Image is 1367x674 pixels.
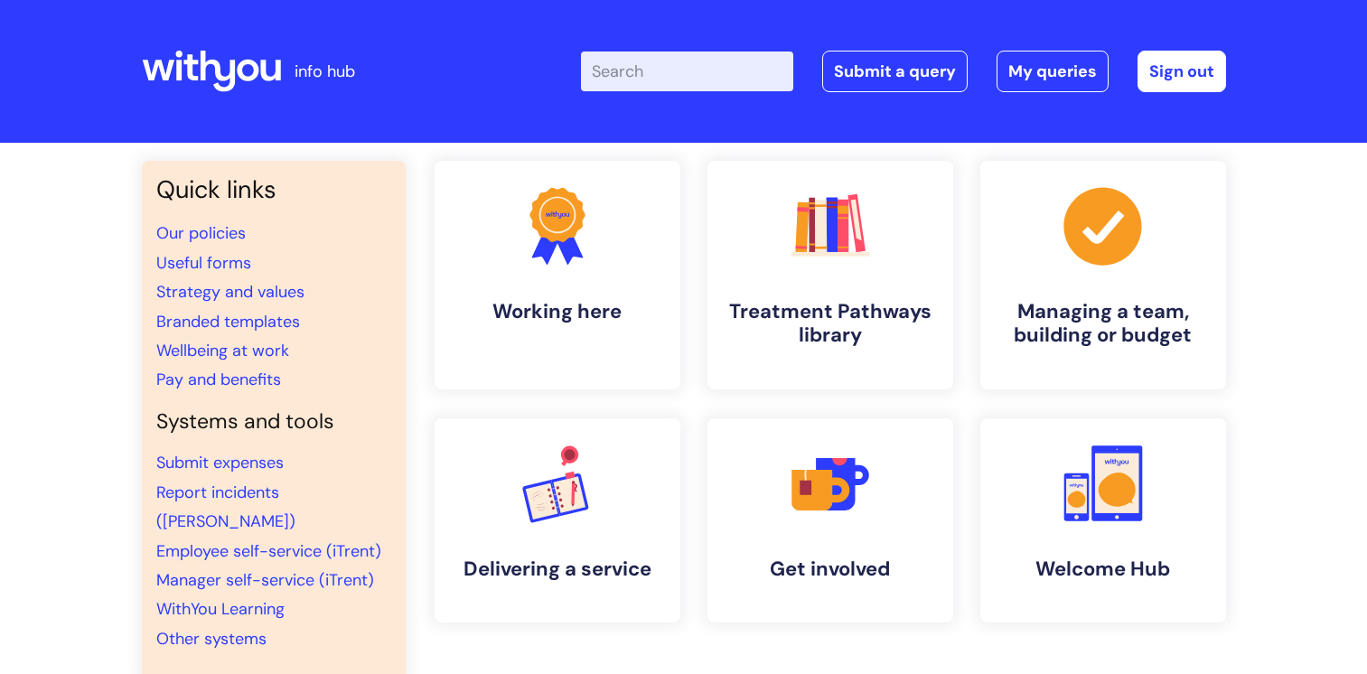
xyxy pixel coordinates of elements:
[295,57,355,86] p: info hub
[997,51,1109,92] a: My queries
[722,300,939,348] h4: Treatment Pathways library
[156,340,289,361] a: Wellbeing at work
[156,409,391,435] h4: Systems and tools
[707,418,953,623] a: Get involved
[156,222,246,244] a: Our policies
[995,300,1212,348] h4: Managing a team, building or budget
[435,418,680,623] a: Delivering a service
[822,51,968,92] a: Submit a query
[581,51,1226,92] div: | -
[156,628,267,650] a: Other systems
[156,311,300,332] a: Branded templates
[707,161,953,389] a: Treatment Pathways library
[449,300,666,323] h4: Working here
[1138,51,1226,92] a: Sign out
[156,482,295,532] a: Report incidents ([PERSON_NAME])
[980,418,1226,623] a: Welcome Hub
[156,452,284,473] a: Submit expenses
[980,161,1226,389] a: Managing a team, building or budget
[449,557,666,581] h4: Delivering a service
[156,569,374,591] a: Manager self-service (iTrent)
[156,281,304,303] a: Strategy and values
[156,598,285,620] a: WithYou Learning
[156,252,251,274] a: Useful forms
[995,557,1212,581] h4: Welcome Hub
[581,51,793,91] input: Search
[435,161,680,389] a: Working here
[722,557,939,581] h4: Get involved
[156,175,391,204] h3: Quick links
[156,369,281,390] a: Pay and benefits
[156,540,381,562] a: Employee self-service (iTrent)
